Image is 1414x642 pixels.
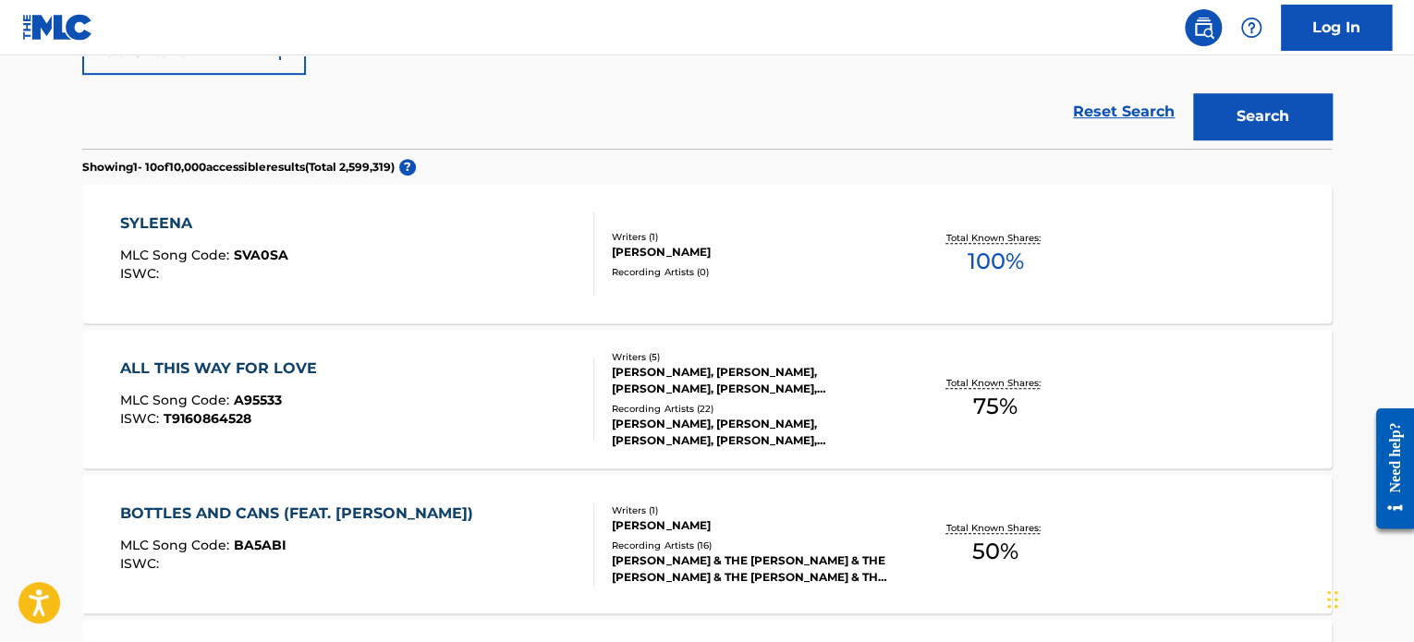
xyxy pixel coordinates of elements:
div: Writers ( 1 ) [612,230,891,244]
div: Recording Artists ( 16 ) [612,539,891,552]
span: A95533 [234,392,282,408]
span: 50 % [972,535,1018,568]
img: help [1240,17,1262,39]
div: [PERSON_NAME], [PERSON_NAME], [PERSON_NAME], [PERSON_NAME], [PERSON_NAME] [612,416,891,449]
span: BA5ABI [234,537,286,553]
div: [PERSON_NAME] [612,244,891,260]
iframe: Chat Widget [1322,553,1414,642]
p: Total Known Shares: [945,231,1044,245]
button: Search [1193,93,1332,139]
span: MLC Song Code : [120,537,234,553]
div: ALL THIS WAY FOR LOVE [120,357,326,380]
div: SYLEENA [120,212,288,235]
span: ISWC : [120,265,164,282]
p: Total Known Shares: [945,376,1044,390]
span: MLC Song Code : [120,247,234,263]
span: T9160864528 [164,410,251,427]
a: Reset Search [1064,91,1184,132]
span: SVA0SA [234,247,288,263]
div: Recording Artists ( 22 ) [612,402,891,416]
img: search [1192,17,1214,39]
div: [PERSON_NAME] [612,517,891,534]
div: Drag [1327,572,1338,627]
a: BOTTLES AND CANS (FEAT. [PERSON_NAME])MLC Song Code:BA5ABIISWC:Writers (1)[PERSON_NAME]Recording ... [82,475,1332,613]
span: ? [399,159,416,176]
div: [PERSON_NAME], [PERSON_NAME], [PERSON_NAME], [PERSON_NAME], [PERSON_NAME] [612,364,891,397]
span: ISWC : [120,410,164,427]
a: ALL THIS WAY FOR LOVEMLC Song Code:A95533ISWC:T9160864528Writers (5)[PERSON_NAME], [PERSON_NAME],... [82,330,1332,468]
span: MLC Song Code : [120,392,234,408]
a: Public Search [1185,9,1222,46]
img: MLC Logo [22,14,93,41]
div: Recording Artists ( 0 ) [612,265,891,279]
span: 75 % [973,390,1018,423]
span: 100 % [967,245,1023,278]
div: [PERSON_NAME] & THE [PERSON_NAME] & THE [PERSON_NAME] & THE [PERSON_NAME] & THE [PERSON_NAME] & T... [612,552,891,586]
a: Log In [1281,5,1392,51]
div: Writers ( 1 ) [612,503,891,517]
div: BOTTLES AND CANS (FEAT. [PERSON_NAME]) [120,503,482,525]
div: Help [1233,9,1270,46]
p: Total Known Shares: [945,521,1044,535]
iframe: Resource Center [1362,394,1414,543]
div: Writers ( 5 ) [612,350,891,364]
p: Showing 1 - 10 of 10,000 accessible results (Total 2,599,319 ) [82,159,395,176]
a: SYLEENAMLC Song Code:SVA0SAISWC:Writers (1)[PERSON_NAME]Recording Artists (0)Total Known Shares:100% [82,185,1332,323]
span: ISWC : [120,555,164,572]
